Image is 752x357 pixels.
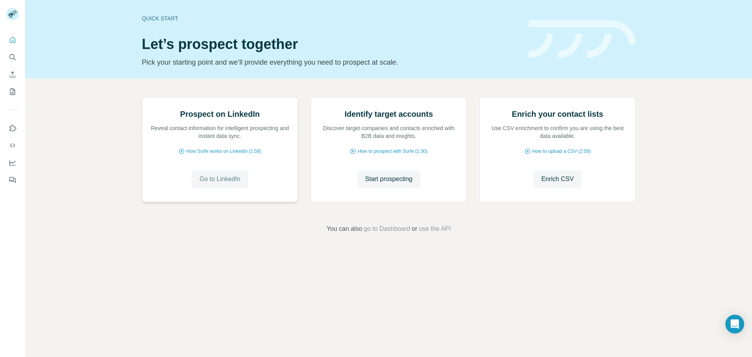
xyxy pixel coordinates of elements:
button: My lists [6,85,19,99]
span: Go to LinkedIn [199,174,240,184]
span: How to upload a CSV (2:59) [532,148,591,155]
span: or [412,224,417,234]
h2: Prospect on LinkedIn [180,109,260,120]
span: Enrich CSV [541,174,574,184]
button: use the API [419,224,451,234]
button: go to Dashboard [364,224,410,234]
p: Reveal contact information for intelligent prospecting and instant data sync. [150,124,290,140]
span: How to prospect with Surfe (1:30) [358,148,427,155]
button: Quick start [6,33,19,47]
button: Use Surfe API [6,138,19,152]
button: Go to LinkedIn [192,170,248,188]
button: Start prospecting [357,170,420,188]
button: Search [6,50,19,64]
div: Quick start [142,14,519,22]
div: Open Intercom Messenger [725,315,744,333]
button: Use Surfe on LinkedIn [6,121,19,135]
span: You can also [327,224,362,234]
p: Pick your starting point and we’ll provide everything you need to prospect at scale. [142,57,519,68]
button: Enrich CSV [533,170,582,188]
p: Use CSV enrichment to confirm you are using the best data available. [488,124,627,140]
span: Start prospecting [365,174,412,184]
h1: Let’s prospect together [142,36,519,52]
h2: Identify target accounts [345,109,433,120]
h2: Enrich your contact lists [512,109,603,120]
img: banner [529,20,636,58]
button: Enrich CSV [6,67,19,82]
p: Discover target companies and contacts enriched with B2B data and insights. [319,124,459,140]
button: Feedback [6,173,19,187]
button: Dashboard [6,156,19,170]
span: How Surfe works on LinkedIn (1:58) [186,148,261,155]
